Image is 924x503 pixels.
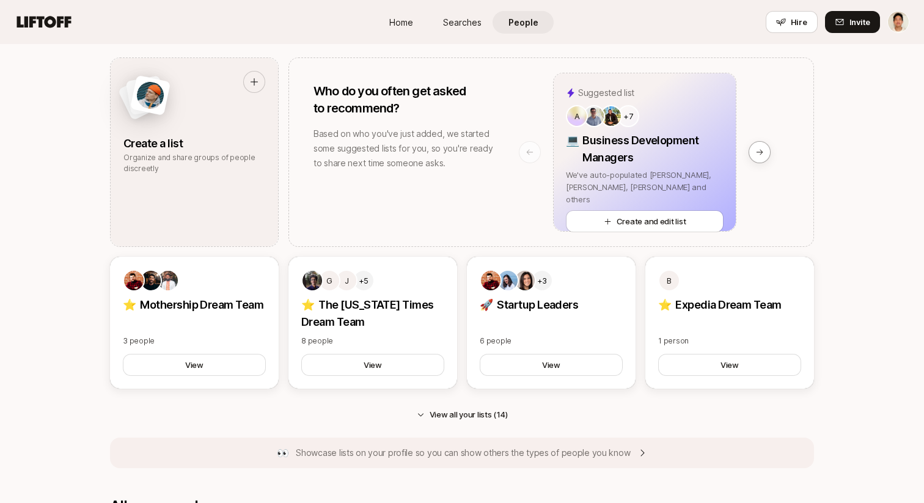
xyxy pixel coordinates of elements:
a: ⭐ Mothership Dream Team3 peopleView [110,257,279,389]
p: 6 people [480,336,623,347]
p: J [345,273,349,288]
p: 👀 [277,445,289,461]
a: Searches [431,11,493,34]
img: 21c54ac9_32fd_4722_8550_fe4a3e28991f.jpg [584,106,604,126]
p: 3 people [123,336,266,347]
button: View [480,354,623,376]
img: 2822ba4a_21c8_4857_92e5_77ccf8e52002.jpg [158,271,178,290]
p: Suggested list [578,86,634,100]
span: Hire [791,16,807,28]
img: 1baabf1b_b77f_4435_b8ae_0739ab3bae7c.jpg [481,271,501,290]
a: Home [370,11,431,34]
img: 1baabf1b_b77f_4435_b8ae_0739ab3bae7c.jpg [124,271,144,290]
img: 2dee57b8_ef9d_4eaa_9621_eed78a5a80c6.jpg [141,271,161,290]
img: Jeremy Chen [888,12,909,32]
p: A [574,109,580,123]
img: 3b21b1e9_db0a_4655_a67f_ab9b1489a185.jpg [498,271,518,290]
p: Create a list [123,135,265,152]
img: b5e2bf9f_60b1_4f06_ad3c_30d5f6d2c1b1.jpg [302,271,322,290]
p: 🚀 Startup Leaders [480,296,623,314]
button: View [123,354,266,376]
p: ⭐ The [US_STATE] Times Dream Team [301,296,444,331]
button: View all your lists (14) [407,403,518,425]
p: ⭐ Mothership Dream Team [123,296,266,314]
p: Based on who you've just added, we started some suggested lists for you, so you're ready to share... [313,127,497,171]
a: People [493,11,554,34]
span: Invite [849,16,870,28]
p: +7 [623,110,632,122]
button: Create and edit list [566,210,724,232]
p: +5 [359,274,369,287]
img: man-with-orange-hat.png [134,79,166,111]
p: 💻 [566,132,579,149]
button: Hire [766,11,818,33]
button: Jeremy Chen [887,11,909,33]
p: +3 [537,274,547,287]
a: +3🚀 Startup Leaders6 peopleView [467,257,636,389]
img: b5974e06_8c38_4bd6_8b42_59887dfd714c.jpg [601,106,621,126]
span: Home [389,16,413,29]
button: Invite [825,11,880,33]
p: 8 people [301,336,444,347]
p: Who do you often get asked to recommend? [313,83,466,117]
p: Business Development Managers [582,132,724,166]
p: ⭐ Expedia Dream Team [658,296,801,314]
a: B⭐ Expedia Dream Team1 personView [645,257,814,389]
button: View [658,354,801,376]
img: 71d7b91d_d7cb_43b4_a7ea_a9b2f2cc6e03.jpg [515,271,535,290]
p: B [667,273,672,288]
p: Showcase lists on your profile so you can show others the types of people you know [296,446,630,460]
p: Organize and share groups of people discreetly [123,152,265,174]
p: We've auto-populated [PERSON_NAME], [PERSON_NAME], [PERSON_NAME] and others [566,169,724,205]
p: 1 person [658,336,801,347]
span: People [508,16,538,29]
span: Searches [443,16,482,29]
a: GJ+5⭐ The [US_STATE] Times Dream Team8 peopleView [288,257,457,389]
button: View [301,354,444,376]
p: G [326,273,332,288]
